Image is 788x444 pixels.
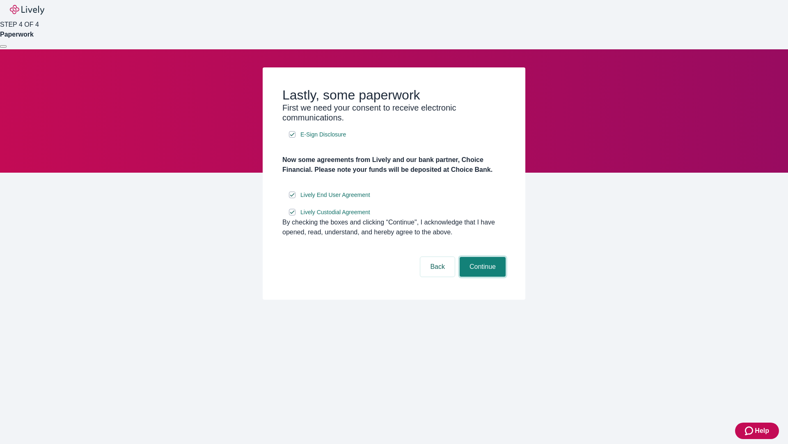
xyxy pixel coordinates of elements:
a: e-sign disclosure document [299,190,372,200]
h4: Now some agreements from Lively and our bank partner, Choice Financial. Please note your funds wi... [282,155,506,175]
span: E-Sign Disclosure [300,130,346,139]
h3: First we need your consent to receive electronic communications. [282,103,506,123]
img: Lively [10,5,44,15]
span: Lively Custodial Agreement [300,208,370,217]
a: e-sign disclosure document [299,207,372,217]
span: Lively End User Agreement [300,191,370,199]
button: Continue [460,257,506,277]
span: Help [755,426,769,436]
button: Zendesk support iconHelp [735,423,779,439]
div: By checking the boxes and clicking “Continue", I acknowledge that I have opened, read, understand... [282,217,506,237]
svg: Zendesk support icon [745,426,755,436]
button: Back [420,257,455,277]
h2: Lastly, some paperwork [282,87,506,103]
a: e-sign disclosure document [299,129,348,140]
